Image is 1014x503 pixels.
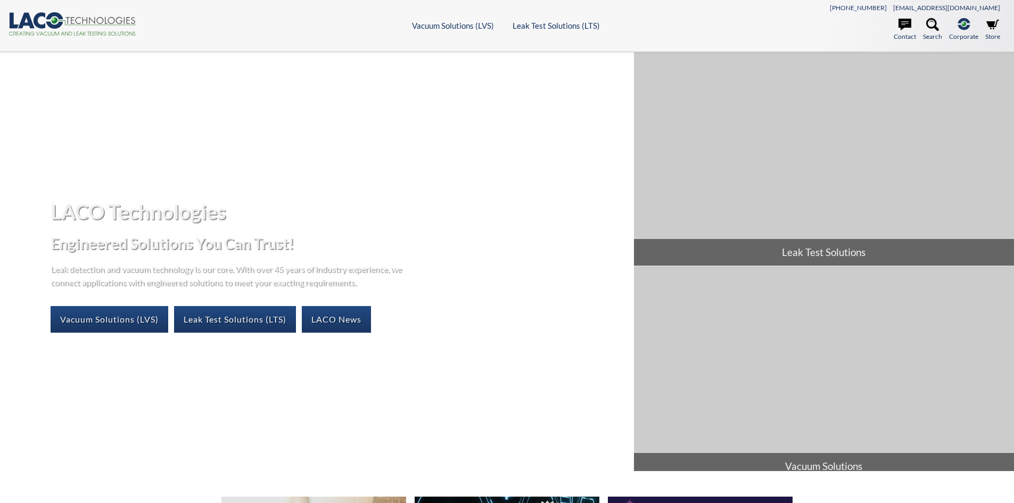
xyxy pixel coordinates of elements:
a: Leak Test Solutions (LTS) [513,21,600,30]
a: Contact [894,18,916,42]
h1: LACO Technologies [51,199,625,225]
h2: Engineered Solutions You Can Trust! [51,234,625,253]
a: Leak Test Solutions (LTS) [174,306,296,333]
p: Leak detection and vacuum technology is our core. With over 45 years of industry experience, we c... [51,262,407,289]
a: Leak Test Solutions [634,52,1014,266]
span: Corporate [949,31,978,42]
a: [EMAIL_ADDRESS][DOMAIN_NAME] [893,4,1000,12]
a: [PHONE_NUMBER] [830,4,887,12]
a: Vacuum Solutions [634,266,1014,480]
a: Search [923,18,942,42]
a: Store [985,18,1000,42]
span: Leak Test Solutions [634,239,1014,266]
a: Vacuum Solutions (LVS) [51,306,168,333]
a: Vacuum Solutions (LVS) [412,21,494,30]
span: Vacuum Solutions [634,453,1014,480]
a: LACO News [302,306,371,333]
